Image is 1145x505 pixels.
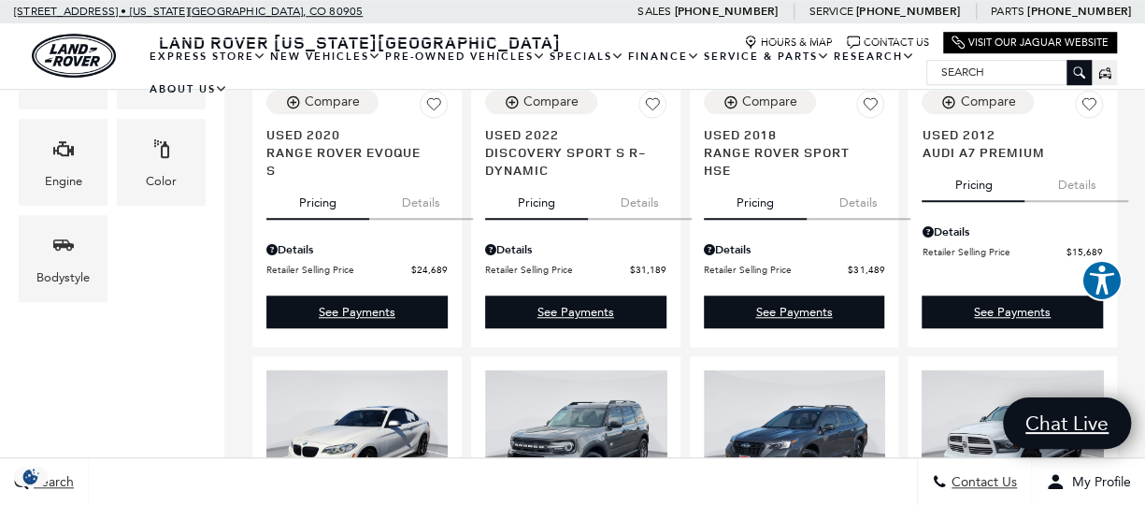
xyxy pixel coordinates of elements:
span: $31,189 [630,263,666,277]
span: Service [809,5,852,18]
span: Retailer Selling Price [266,263,411,277]
div: undefined - Range Rover Sport HSE [704,296,885,328]
a: Pre-Owned Vehicles [383,40,548,73]
div: undefined - Audi A7 Premium [922,296,1103,328]
span: Sales [637,5,671,18]
a: New Vehicles [268,40,383,73]
span: Color [150,133,173,171]
span: Parts [991,5,1024,18]
div: BodystyleBodystyle [19,215,107,302]
span: Range Rover Evoque S [266,143,434,179]
span: Discovery Sport S R-Dynamic [485,143,652,179]
a: See Payments [485,296,666,328]
a: Used 2020Range Rover Evoque S [266,125,448,179]
div: undefined - Discovery Sport S R-Dynamic [485,296,666,328]
button: details tab [588,179,692,220]
span: Retailer Selling Price [922,245,1066,259]
nav: Main Navigation [148,40,926,106]
span: $24,689 [411,263,448,277]
span: Chat Live [1016,411,1118,436]
span: Retailer Selling Price [485,263,630,277]
a: See Payments [922,296,1103,328]
span: Engine [52,133,75,171]
a: Retailer Selling Price $31,489 [704,263,885,277]
span: My Profile [1065,474,1131,490]
button: pricing tab [704,179,807,220]
a: [PHONE_NUMBER] [856,4,960,19]
span: Used 2020 [266,125,434,143]
div: Pricing Details - Range Rover Evoque S [266,241,448,258]
div: ColorColor [117,119,206,206]
button: pricing tab [266,179,369,220]
div: Pricing Details - Range Rover Sport HSE [704,241,885,258]
a: Visit Our Jaguar Website [952,36,1109,50]
div: EngineEngine [19,119,107,206]
button: Save Vehicle [1075,90,1103,125]
a: land-rover [32,34,116,78]
a: Chat Live [1003,397,1131,449]
span: Used 2022 [485,125,652,143]
button: pricing tab [922,161,1024,202]
div: Engine [45,171,82,192]
button: details tab [369,179,473,220]
span: Range Rover Sport HSE [704,143,871,179]
a: [PHONE_NUMBER] [674,4,778,19]
a: Hours & Map [744,36,833,50]
a: Used 2022Discovery Sport S R-Dynamic [485,125,666,179]
button: Explore your accessibility options [1081,260,1123,301]
span: Retailer Selling Price [704,263,849,277]
button: Save Vehicle [420,90,448,125]
a: See Payments [266,296,448,328]
a: Used 2012Audi A7 Premium [922,125,1103,161]
a: [STREET_ADDRESS] • [US_STATE][GEOGRAPHIC_DATA], CO 80905 [14,5,363,18]
a: See Payments [704,296,885,328]
div: Bodystyle [36,267,90,288]
div: Color [146,171,177,192]
img: Land Rover [32,34,116,78]
a: Contact Us [847,36,929,50]
a: About Us [148,73,230,106]
div: Compare [960,94,1015,110]
button: Open user profile menu [1032,458,1145,505]
span: $15,689 [1066,245,1103,259]
button: details tab [807,179,910,220]
a: [PHONE_NUMBER] [1027,4,1131,19]
span: Land Rover [US_STATE][GEOGRAPHIC_DATA] [159,31,561,53]
button: details tab [1024,161,1128,202]
span: $31,489 [848,263,884,277]
button: Save Vehicle [638,90,666,125]
span: Bodystyle [52,229,75,267]
a: Finance [626,40,702,73]
a: Service & Parts [702,40,832,73]
aside: Accessibility Help Desk [1081,260,1123,305]
div: Pricing Details - Discovery Sport S R-Dynamic [485,241,666,258]
span: Used 2012 [922,125,1089,143]
button: Compare Vehicle [922,90,1034,114]
button: Save Vehicle [856,90,884,125]
div: Pricing Details - Audi A7 Premium [922,224,1103,240]
div: Privacy Settings [9,467,52,486]
a: Retailer Selling Price $24,689 [266,263,448,277]
span: Contact Us [947,474,1017,490]
a: EXPRESS STORE [148,40,268,73]
input: Search [927,61,1091,83]
button: pricing tab [485,179,588,220]
span: Used 2018 [704,125,871,143]
div: undefined - Range Rover Evoque S [266,296,448,328]
a: Retailer Selling Price $15,689 [922,245,1103,259]
a: Research [832,40,917,73]
span: Audi A7 Premium [922,143,1089,161]
a: Used 2018Range Rover Sport HSE [704,125,885,179]
a: Retailer Selling Price $31,189 [485,263,666,277]
a: Specials [548,40,626,73]
a: Land Rover [US_STATE][GEOGRAPHIC_DATA] [148,31,572,53]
